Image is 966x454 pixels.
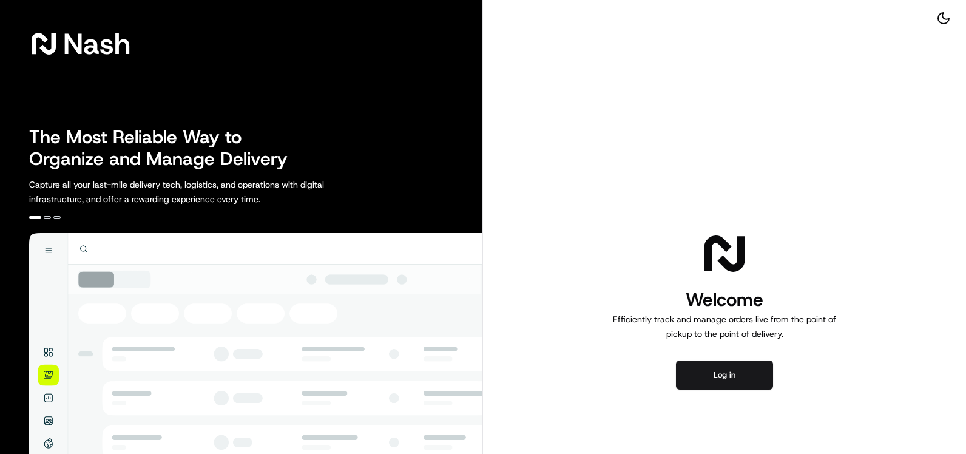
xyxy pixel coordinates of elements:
[676,361,773,390] button: Log in
[63,32,130,56] span: Nash
[608,312,841,341] p: Efficiently track and manage orders live from the point of pickup to the point of delivery.
[29,177,379,206] p: Capture all your last-mile delivery tech, logistics, and operations with digital infrastructure, ...
[29,126,301,170] h2: The Most Reliable Way to Organize and Manage Delivery
[608,288,841,312] h1: Welcome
